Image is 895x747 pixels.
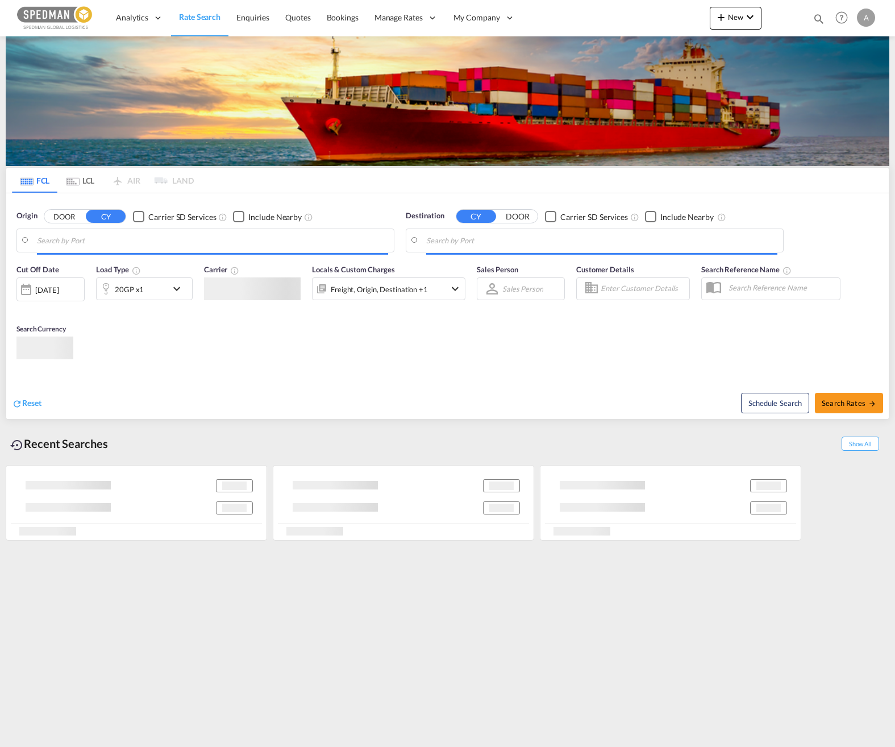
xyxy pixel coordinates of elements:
[12,168,194,193] md-pagination-wrapper: Use the left and right arrow keys to navigate between tabs
[116,12,148,23] span: Analytics
[374,12,423,23] span: Manage Rates
[456,210,496,223] button: CY
[576,265,634,274] span: Customer Details
[723,279,840,296] input: Search Reference Name
[312,265,395,274] span: Locals & Custom Charges
[741,393,809,413] button: Note: By default Schedule search will only considerorigin ports, destination ports and cut off da...
[406,210,444,222] span: Destination
[448,282,462,296] md-icon: icon-chevron-down
[148,211,216,223] div: Carrier SD Services
[12,397,41,410] div: icon-refreshReset
[857,9,875,27] div: A
[204,265,239,274] span: Carrier
[312,277,465,300] div: Freight Origin Destination Factory Stuffingicon-chevron-down
[16,277,85,301] div: [DATE]
[96,277,193,300] div: 20GP x1icon-chevron-down
[701,265,792,274] span: Search Reference Name
[16,300,25,315] md-datepicker: Select
[477,265,518,274] span: Sales Person
[813,13,825,30] div: icon-magnify
[218,213,227,222] md-icon: Unchecked: Search for CY (Container Yard) services for all selected carriers.Checked : Search for...
[285,13,310,22] span: Quotes
[236,13,269,22] span: Enquiries
[782,266,792,275] md-icon: Your search will be saved by the below given name
[37,232,388,249] input: Search by Port
[743,10,757,24] md-icon: icon-chevron-down
[501,280,544,297] md-select: Sales Person
[16,265,59,274] span: Cut Off Date
[710,7,761,30] button: icon-plus 400-fgNewicon-chevron-down
[304,213,313,222] md-icon: Unchecked: Ignores neighbouring ports when fetching rates.Checked : Includes neighbouring ports w...
[832,8,851,27] span: Help
[17,5,94,31] img: c12ca350ff1b11efb6b291369744d907.png
[233,210,302,222] md-checkbox: Checkbox No Ink
[12,168,57,193] md-tab-item: FCL
[645,210,714,222] md-checkbox: Checkbox No Ink
[426,232,777,249] input: Search by Port
[630,213,639,222] md-icon: Unchecked: Search for CY (Container Yard) services for all selected carriers.Checked : Search for...
[660,211,714,223] div: Include Nearby
[498,210,538,223] button: DOOR
[331,281,428,297] div: Freight Origin Destination Factory Stuffing
[170,282,189,296] md-icon: icon-chevron-down
[179,12,220,22] span: Rate Search
[6,431,113,457] div: Recent Searches
[12,399,22,409] md-icon: icon-refresh
[714,10,728,24] md-icon: icon-plus 400-fg
[545,210,628,222] md-checkbox: Checkbox No Ink
[133,210,216,222] md-checkbox: Checkbox No Ink
[453,12,500,23] span: My Company
[16,325,66,333] span: Search Currency
[327,13,359,22] span: Bookings
[560,211,628,223] div: Carrier SD Services
[714,13,757,22] span: New
[57,168,103,193] md-tab-item: LCL
[868,400,876,408] md-icon: icon-arrow-right
[22,398,41,408] span: Reset
[132,266,141,275] md-icon: icon-information-outline
[115,281,144,297] div: 20GP x1
[822,399,876,408] span: Search Rates
[717,213,726,222] md-icon: Unchecked: Ignores neighbouring ports when fetching rates.Checked : Includes neighbouring ports w...
[6,36,889,166] img: LCL+%26+FCL+BACKGROUND.png
[16,210,37,222] span: Origin
[815,393,883,413] button: Search Ratesicon-arrow-right
[813,13,825,25] md-icon: icon-magnify
[10,438,24,452] md-icon: icon-backup-restore
[842,437,879,451] span: Show All
[86,210,126,223] button: CY
[6,193,889,418] div: Origin DOOR CY Checkbox No InkUnchecked: Search for CY (Container Yard) services for all selected...
[601,280,686,297] input: Enter Customer Details
[35,285,59,295] div: [DATE]
[248,211,302,223] div: Include Nearby
[230,266,239,275] md-icon: The selected Trucker/Carrierwill be displayed in the rate results If the rates are from another f...
[832,8,857,28] div: Help
[44,210,84,223] button: DOOR
[96,265,141,274] span: Load Type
